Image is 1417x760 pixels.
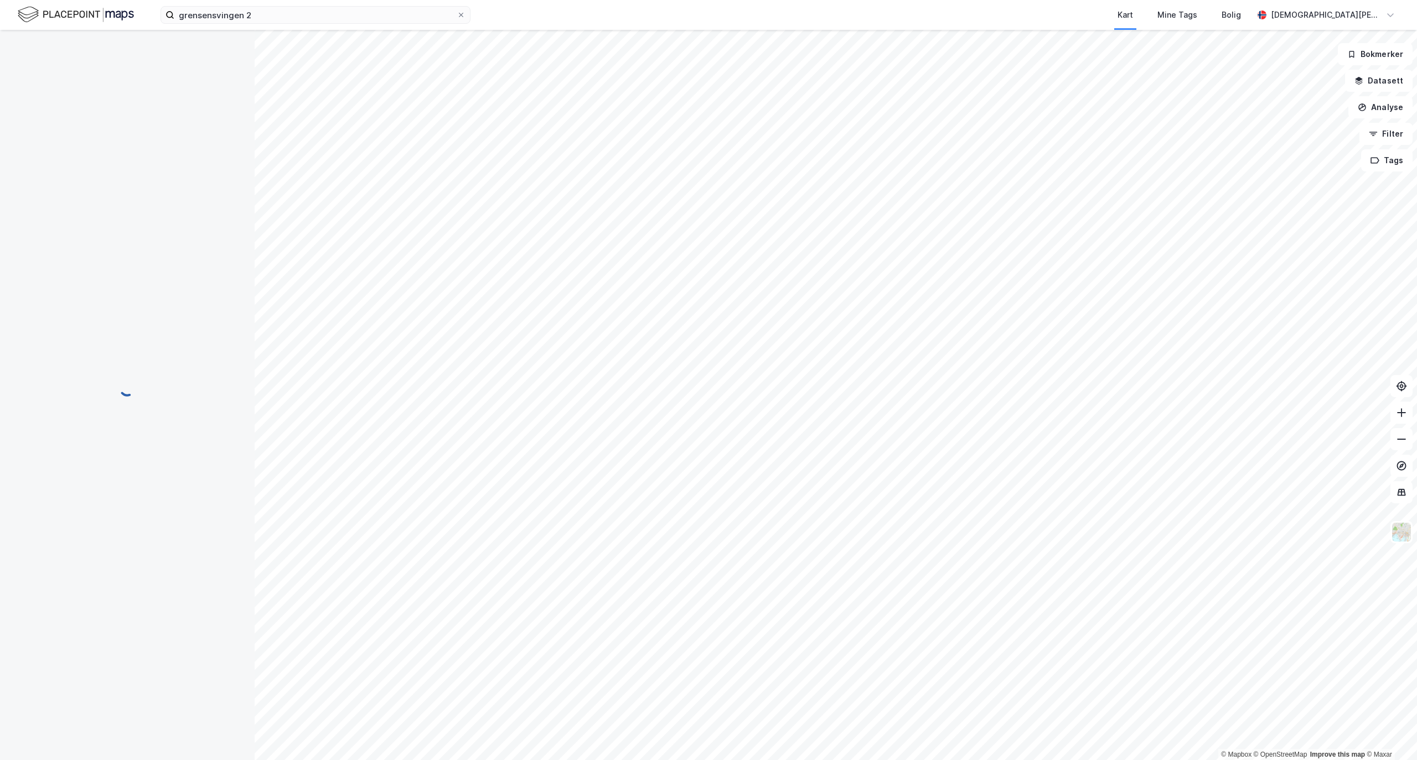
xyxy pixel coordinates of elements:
img: logo.f888ab2527a4732fd821a326f86c7f29.svg [18,5,134,24]
button: Filter [1359,123,1413,145]
input: Søk på adresse, matrikkel, gårdeiere, leietakere eller personer [174,7,457,23]
button: Bokmerker [1338,43,1413,65]
button: Analyse [1348,96,1413,118]
div: Bolig [1222,8,1241,22]
div: Kart [1118,8,1133,22]
iframe: Chat Widget [1362,707,1417,760]
div: [DEMOGRAPHIC_DATA][PERSON_NAME] [1271,8,1382,22]
button: Datasett [1345,70,1413,92]
a: Improve this map [1310,751,1365,758]
button: Tags [1361,149,1413,171]
img: Z [1391,522,1412,543]
div: Kontrollprogram for chat [1362,707,1417,760]
a: OpenStreetMap [1254,751,1307,758]
div: Mine Tags [1157,8,1197,22]
img: spinner.a6d8c91a73a9ac5275cf975e30b51cfb.svg [118,379,136,397]
a: Mapbox [1221,751,1251,758]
